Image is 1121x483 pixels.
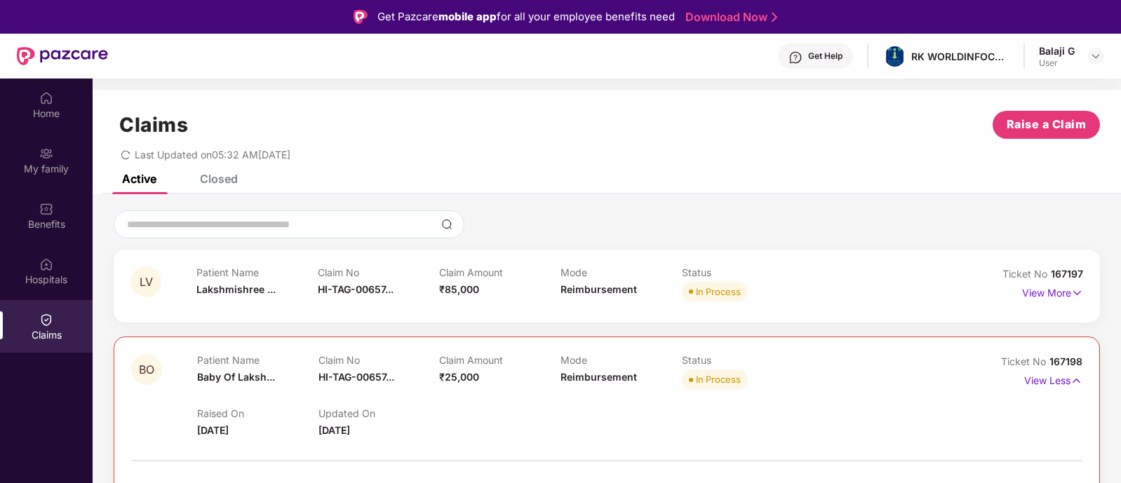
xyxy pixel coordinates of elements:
p: View More [1022,282,1083,301]
strong: mobile app [438,10,497,23]
img: svg+xml;base64,PHN2ZyBpZD0iRHJvcGRvd24tMzJ4MzIiIHhtbG5zPSJodHRwOi8vd3d3LnczLm9yZy8yMDAwL3N2ZyIgd2... [1090,50,1101,62]
span: BO [139,364,154,376]
p: Status [682,354,803,366]
div: Closed [200,172,238,186]
div: In Process [696,285,741,299]
img: svg+xml;base64,PHN2ZyBpZD0iSG9tZSIgeG1sbnM9Imh0dHA6Ly93d3cudzMub3JnLzIwMDAvc3ZnIiB3aWR0aD0iMjAiIG... [39,91,53,105]
span: [DATE] [318,424,350,436]
img: Logo [354,10,368,24]
p: Mode [560,266,682,278]
p: Updated On [318,407,440,419]
img: svg+xml;base64,PHN2ZyBpZD0iSGVscC0zMngzMiIgeG1sbnM9Imh0dHA6Ly93d3cudzMub3JnLzIwMDAvc3ZnIiB3aWR0aD... [788,50,803,64]
p: Claim Amount [439,266,560,278]
div: Get Help [808,50,843,62]
p: Mode [560,354,682,366]
div: Active [122,172,156,186]
span: Reimbursement [560,371,637,383]
img: svg+xml;base64,PHN2ZyB4bWxucz0iaHR0cDovL3d3dy53My5vcmcvMjAwMC9zdmciIHdpZHRoPSIxNyIgaGVpZ2h0PSIxNy... [1071,285,1083,301]
p: Patient Name [196,266,318,278]
span: Ticket No [1002,268,1051,280]
p: View Less [1024,369,1082,388]
span: HI-TAG-00657... [318,371,394,383]
div: Get Pazcare for all your employee benefits need [377,8,675,25]
p: Patient Name [197,354,318,366]
p: Raised On [197,407,318,419]
p: Claim No [318,266,439,278]
img: svg+xml;base64,PHN2ZyBpZD0iU2VhcmNoLTMyeDMyIiB4bWxucz0iaHR0cDovL3d3dy53My5vcmcvMjAwMC9zdmciIHdpZH... [441,219,452,230]
div: Balaji G [1039,44,1075,57]
p: Status [682,266,803,278]
span: Lakshmishree ... [196,283,276,295]
img: Stroke [772,10,777,25]
a: Download Now [685,10,773,25]
span: Reimbursement [560,283,637,295]
img: svg+xml;base64,PHN2ZyBpZD0iQmVuZWZpdHMiIHhtbG5zPSJodHRwOi8vd3d3LnczLm9yZy8yMDAwL3N2ZyIgd2lkdGg9Ij... [39,202,53,216]
img: New Pazcare Logo [17,47,108,65]
span: redo [121,149,130,161]
img: svg+xml;base64,PHN2ZyB4bWxucz0iaHR0cDovL3d3dy53My5vcmcvMjAwMC9zdmciIHdpZHRoPSIxNyIgaGVpZ2h0PSIxNy... [1070,373,1082,388]
span: ₹25,000 [439,371,479,383]
div: RK WORLDINFOCOM PRIVATE LIMITED [911,50,1009,63]
span: 167198 [1049,355,1082,367]
div: In Process [696,372,741,386]
button: Raise a Claim [993,111,1100,139]
span: [DATE] [197,424,229,436]
span: Baby Of Laksh... [197,371,275,383]
img: svg+xml;base64,PHN2ZyBpZD0iSG9zcGl0YWxzIiB4bWxucz0iaHR0cDovL3d3dy53My5vcmcvMjAwMC9zdmciIHdpZHRoPS... [39,257,53,271]
span: ₹85,000 [439,283,479,295]
p: Claim No [318,354,440,366]
div: User [1039,57,1075,69]
span: 167197 [1051,268,1083,280]
span: Raise a Claim [1007,116,1087,133]
span: HI-TAG-00657... [318,283,394,295]
p: Claim Amount [439,354,560,366]
img: whatsapp%20image%202024-01-05%20at%2011.24.52%20am.jpeg [885,46,905,67]
img: svg+xml;base64,PHN2ZyB3aWR0aD0iMjAiIGhlaWdodD0iMjAiIHZpZXdCb3g9IjAgMCAyMCAyMCIgZmlsbD0ibm9uZSIgeG... [39,147,53,161]
span: LV [140,276,153,288]
img: svg+xml;base64,PHN2ZyBpZD0iQ2xhaW0iIHhtbG5zPSJodHRwOi8vd3d3LnczLm9yZy8yMDAwL3N2ZyIgd2lkdGg9IjIwIi... [39,313,53,327]
span: Ticket No [1001,355,1049,367]
h1: Claims [119,113,188,137]
span: Last Updated on 05:32 AM[DATE] [135,149,290,161]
